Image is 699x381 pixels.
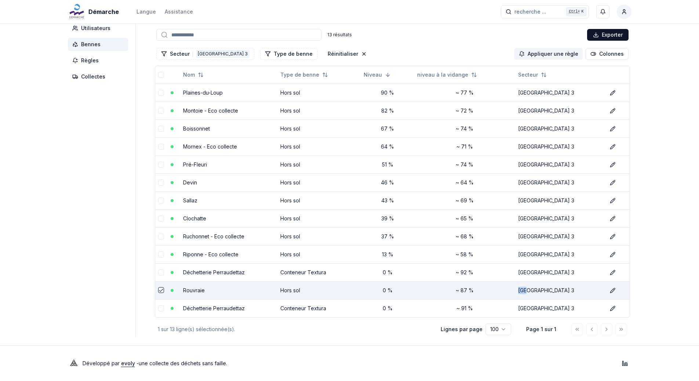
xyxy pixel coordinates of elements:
button: select-row [158,144,164,150]
div: 51 % [364,161,412,168]
div: ~ 91 % [417,305,512,312]
td: Hors sol [277,102,361,120]
td: [GEOGRAPHIC_DATA] 3 [515,263,604,281]
button: Not sorted. Click to sort ascending. [514,69,551,81]
span: Niveau [364,71,382,78]
div: 82 % [364,107,412,114]
td: [GEOGRAPHIC_DATA] 3 [515,102,604,120]
div: ~ 74 % [417,161,512,168]
td: [GEOGRAPHIC_DATA] 3 [515,209,604,227]
span: Utilisateurs [81,25,110,32]
div: 0 % [364,287,412,294]
td: [GEOGRAPHIC_DATA] 3 [515,138,604,155]
button: Not sorted. Click to sort ascending. [413,69,481,81]
a: Déchetterie Perraudettaz [183,269,245,275]
a: Pré-Fleuri [183,161,207,168]
div: ~ 74 % [417,125,512,132]
a: Riponne - Eco collecte [183,251,239,257]
button: Not sorted. Click to sort ascending. [179,69,208,81]
a: Assistance [165,7,193,16]
button: recherche ...Ctrl+K [501,5,589,18]
button: select-row [158,198,164,204]
div: 43 % [364,197,412,204]
button: Appliquer la règle aux lignes sélectionnées [514,48,583,60]
div: 13 résultats [327,32,352,38]
div: 37 % [364,233,412,240]
td: [GEOGRAPHIC_DATA] 3 [515,299,604,317]
td: Hors sol [277,209,361,227]
td: Hors sol [277,227,361,245]
td: [GEOGRAPHIC_DATA] 3 [515,173,604,191]
td: [GEOGRAPHIC_DATA] 3 [515,227,604,245]
td: [GEOGRAPHIC_DATA] 3 [515,120,604,138]
div: 46 % [364,179,412,186]
div: 64 % [364,143,412,150]
button: select-row [158,162,164,168]
td: Hors sol [277,84,361,102]
span: Nom [183,71,195,78]
td: Conteneur Textura [277,299,361,317]
img: Démarche Logo [68,3,85,21]
a: Démarche [68,7,122,16]
div: 13 % [364,251,412,258]
button: select-row [158,270,164,275]
a: Clochatte [183,215,206,221]
button: select-row [158,108,164,114]
div: ~ 69 % [417,197,512,204]
a: Déchetterie Perraudettaz [183,305,245,311]
span: niveau à la vidange [417,71,468,78]
span: Démarche [88,7,119,16]
button: select-row [158,234,164,239]
div: 0 % [364,269,412,276]
div: 0 % [364,305,412,312]
div: ~ 68 % [417,233,512,240]
div: ~ 72 % [417,107,512,114]
a: Sallaz [183,197,197,204]
span: Collectes [81,73,105,80]
td: Hors sol [277,245,361,263]
td: Hors sol [277,120,361,138]
div: [GEOGRAPHIC_DATA] 3 [196,50,250,58]
div: ~ 58 % [417,251,512,258]
a: Utilisateurs [68,22,131,35]
td: [GEOGRAPHIC_DATA] 3 [515,281,604,299]
div: 1 sur 13 ligne(s) sélectionnée(s). [158,326,429,333]
td: Hors sol [277,281,361,299]
button: select-row [158,90,164,96]
td: [GEOGRAPHIC_DATA] 3 [515,245,604,263]
span: Bennes [81,41,101,48]
div: ~ 87 % [417,287,512,294]
a: Rouvraie [183,287,205,293]
td: Hors sol [277,138,361,155]
span: Secteur [518,71,538,78]
button: Langue [136,7,156,16]
div: ~ 65 % [417,215,512,222]
button: select-all [158,72,164,78]
div: Page 1 sur 1 [523,326,560,333]
button: select-row [158,305,164,311]
div: ~ 71 % [417,143,512,150]
button: Filtrer les lignes [156,48,254,60]
button: Not sorted. Click to sort ascending. [276,69,332,81]
div: ~ 77 % [417,89,512,96]
div: Langue [136,8,156,15]
button: Réinitialiser les filtres [323,48,371,60]
div: 90 % [364,89,412,96]
button: select-row [158,287,164,293]
a: Bennes [68,38,131,51]
td: Hors sol [277,191,361,209]
a: Collectes [68,70,131,83]
td: [GEOGRAPHIC_DATA] 3 [515,155,604,173]
a: Mornex - Eco collecte [183,143,237,150]
div: ~ 64 % [417,179,512,186]
a: evoly [121,360,135,366]
td: Conteneur Textura [277,263,361,281]
a: Montoie - Eco collecte [183,107,238,114]
button: select-row [158,216,164,221]
div: 39 % [364,215,412,222]
p: Développé par - une collecte des déchets sans faille . [83,358,227,369]
span: Règles [81,57,99,64]
a: Devin [183,179,197,186]
button: Exporter [587,29,629,41]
